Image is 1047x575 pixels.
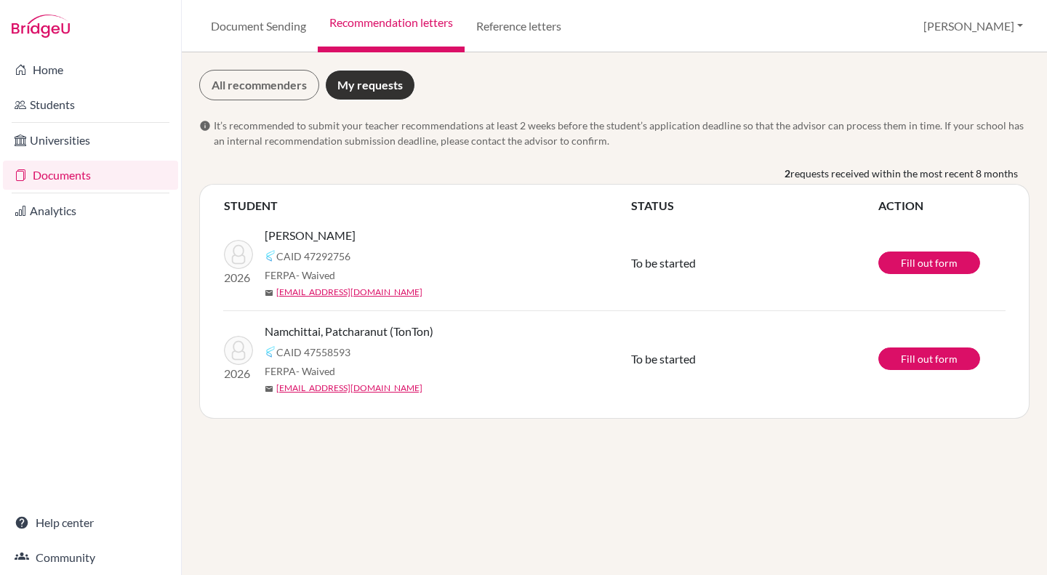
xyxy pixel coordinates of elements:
[224,269,253,286] p: 2026
[3,508,178,537] a: Help center
[785,166,790,181] b: 2
[224,365,253,382] p: 2026
[224,336,253,365] img: Namchittai, Patcharanut (TonTon)
[265,363,335,379] span: FERPA
[878,196,1006,215] th: ACTION
[276,249,350,264] span: CAID 47292756
[265,385,273,393] span: mail
[3,126,178,155] a: Universities
[3,543,178,572] a: Community
[917,12,1030,40] button: [PERSON_NAME]
[276,286,422,299] a: [EMAIL_ADDRESS][DOMAIN_NAME]
[214,118,1030,148] span: It’s recommended to submit your teacher recommendations at least 2 weeks before the student’s app...
[265,227,356,244] span: [PERSON_NAME]
[265,346,276,358] img: Common App logo
[296,269,335,281] span: - Waived
[199,70,319,100] a: All recommenders
[265,323,433,340] span: Namchittai, Patcharanut (TonTon)
[3,196,178,225] a: Analytics
[3,161,178,190] a: Documents
[199,120,211,132] span: info
[631,256,696,270] span: To be started
[3,90,178,119] a: Students
[224,240,253,269] img: Fung, Tristan
[265,268,335,283] span: FERPA
[296,365,335,377] span: - Waived
[276,345,350,360] span: CAID 47558593
[790,166,1018,181] span: requests received within the most recent 8 months
[630,196,878,215] th: STATUS
[631,352,696,366] span: To be started
[223,196,630,215] th: STUDENT
[878,347,980,370] a: Fill out form
[878,252,980,274] a: Fill out form
[276,382,422,395] a: [EMAIL_ADDRESS][DOMAIN_NAME]
[265,289,273,297] span: mail
[12,15,70,38] img: Bridge-U
[265,250,276,262] img: Common App logo
[325,70,415,100] a: My requests
[3,55,178,84] a: Home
